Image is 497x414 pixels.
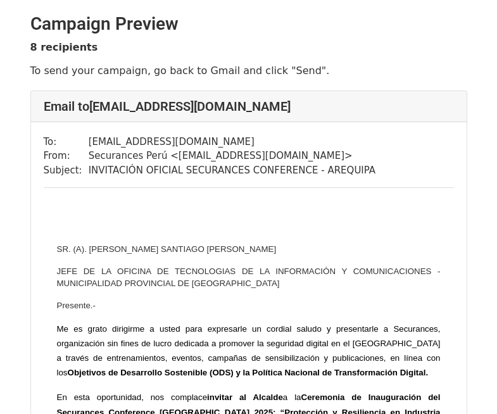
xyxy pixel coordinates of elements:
[89,163,376,178] td: INVITACIÓN OFICIAL SECURANCES CONFERENCE - AREQUIPA
[57,324,441,377] span: Me es grato dirigirme a usted para expresarle un cordial saludo y presentarle a Securances, organ...
[283,392,301,402] span: a la
[30,13,467,35] h2: Campaign Preview
[44,163,89,178] td: Subject:
[44,135,89,149] td: To:
[44,99,454,114] h4: Email to [EMAIL_ADDRESS][DOMAIN_NAME]
[30,64,467,77] p: To send your campaign, go back to Gmail and click "Send".
[57,392,208,402] span: En esta oportunidad, nos complace
[44,149,89,163] td: From:
[207,392,283,402] span: invitar al Alcalde
[68,368,429,377] span: Objetivos de Desarrollo Sostenible (ODS) y la Política Nacional de Transformación Digital.
[57,267,441,288] span: JEFE DE LA OFICINA DE TECNOLOGIAS DE LA INFORMACIÓN Y COMUNICACIONES - MUNICIPALIDAD PROVINCIAL D...
[89,135,376,149] td: [EMAIL_ADDRESS][DOMAIN_NAME]
[57,301,96,310] span: Presente.-
[57,244,277,254] span: SR. (A). [PERSON_NAME] SANTIAGO [PERSON_NAME]
[89,149,376,163] td: Securances Perú < [EMAIL_ADDRESS][DOMAIN_NAME] >
[30,41,98,53] strong: 8 recipients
